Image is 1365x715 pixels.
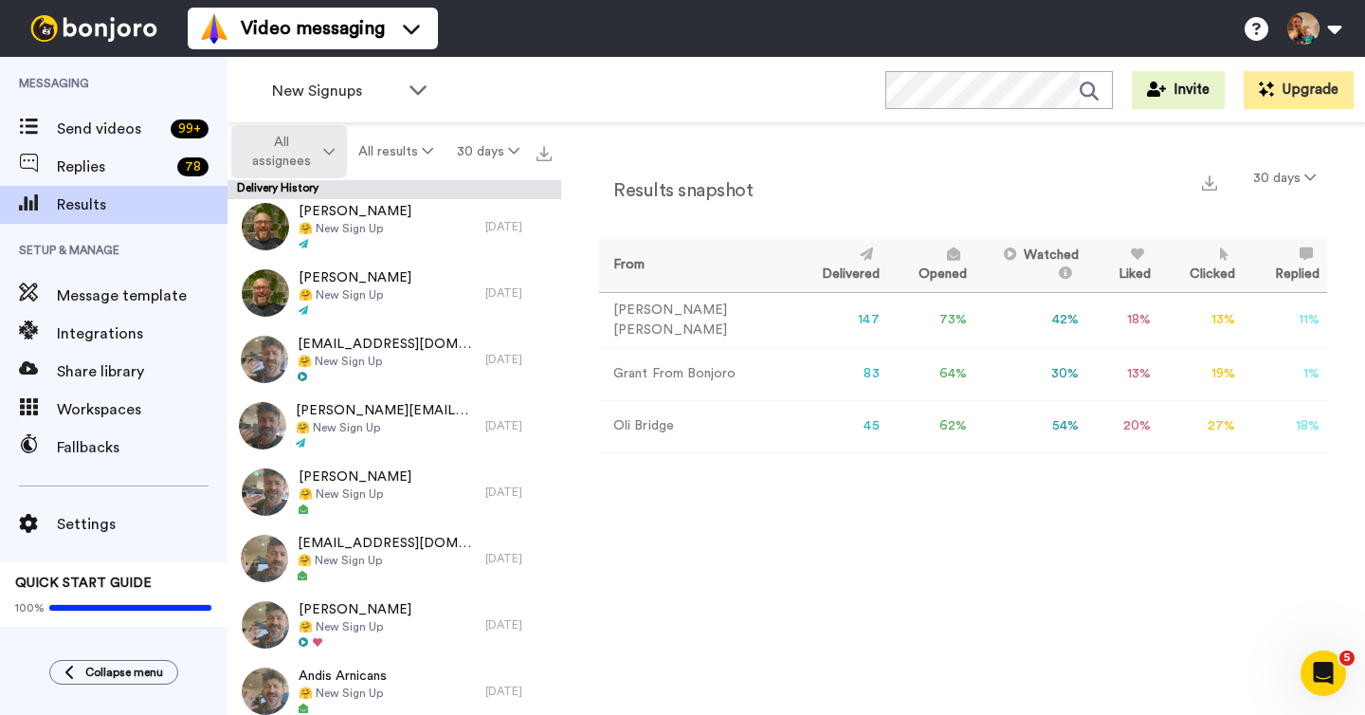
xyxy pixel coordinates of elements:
[485,418,552,433] div: [DATE]
[790,348,887,400] td: 83
[599,239,790,292] th: From
[1339,651,1355,666] span: 5
[485,285,552,301] div: [DATE]
[537,146,552,161] img: export.svg
[296,420,476,435] span: 🤗 New Sign Up
[599,400,790,452] td: Oli Bridge
[299,268,411,287] span: [PERSON_NAME]
[1086,292,1158,348] td: 18 %
[1158,292,1244,348] td: 13 %
[49,660,178,685] button: Collapse menu
[790,400,887,452] td: 45
[299,686,387,701] span: 🤗 New Sign Up
[485,551,552,566] div: [DATE]
[242,668,289,715] img: b975fa0d-782b-4cb4-ac54-9934f2bfb6e2-thumb.jpg
[227,180,561,199] div: Delivery History
[1086,239,1158,292] th: Liked
[298,354,476,369] span: 🤗 New Sign Up
[445,135,531,169] button: 30 days
[887,292,975,348] td: 73 %
[57,156,170,178] span: Replies
[242,269,289,317] img: bcf4c779-1cfc-456f-8ef1-b215dc6e28ec-thumb.jpg
[1196,168,1223,195] button: Export a summary of each team member’s results that match this filter now.
[85,665,163,680] span: Collapse menu
[15,600,45,615] span: 100%
[296,401,476,420] span: [PERSON_NAME][EMAIL_ADDRESS][PERSON_NAME][DOMAIN_NAME]
[887,239,975,292] th: Opened
[298,553,476,568] span: 🤗 New Sign Up
[531,137,557,166] button: Export all results that match these filters now.
[599,180,753,201] h2: Results snapshot
[299,667,387,686] span: Andis Arnicans
[299,486,411,502] span: 🤗 New Sign Up
[227,592,561,658] a: [PERSON_NAME]🤗 New Sign Up[DATE]
[1243,292,1327,348] td: 11 %
[243,133,319,171] span: All assignees
[599,292,790,348] td: [PERSON_NAME] [PERSON_NAME]
[347,135,446,169] button: All results
[485,617,552,632] div: [DATE]
[57,322,227,345] span: Integrations
[1158,400,1244,452] td: 27 %
[974,239,1086,292] th: Watched
[599,348,790,400] td: Grant From Bonjoro
[57,284,227,307] span: Message template
[1202,175,1217,191] img: export.svg
[1158,348,1244,400] td: 19 %
[57,398,227,421] span: Workspaces
[15,577,152,590] span: QUICK START GUIDE
[298,534,476,553] span: [EMAIL_ADDRESS][DOMAIN_NAME]
[1243,239,1327,292] th: Replied
[1086,400,1158,452] td: 20 %
[299,287,411,302] span: 🤗 New Sign Up
[299,600,411,619] span: [PERSON_NAME]
[242,601,289,649] img: dd01db9f-d148-40f4-8faa-01165edc15c7-thumb.jpg
[57,436,227,459] span: Fallbacks
[227,326,561,393] a: [EMAIL_ADDRESS][DOMAIN_NAME]🤗 New Sign Up[DATE]
[241,15,385,42] span: Video messaging
[57,360,227,383] span: Share library
[171,119,209,138] div: 99 +
[974,348,1086,400] td: 30 %
[239,402,286,449] img: f845263b-4417-4cb0-9555-e042295d252d-thumb.jpg
[227,260,561,326] a: [PERSON_NAME]🤗 New Sign Up[DATE]
[1086,348,1158,400] td: 13 %
[199,13,229,44] img: vm-color.svg
[227,193,561,260] a: [PERSON_NAME]🤗 New Sign Up[DATE]
[298,335,476,354] span: [EMAIL_ADDRESS][DOMAIN_NAME]
[1243,348,1327,400] td: 1 %
[299,619,411,634] span: 🤗 New Sign Up
[57,513,227,536] span: Settings
[231,125,347,178] button: All assignees
[57,118,163,140] span: Send videos
[1158,239,1244,292] th: Clicked
[1244,71,1354,109] button: Upgrade
[1243,400,1327,452] td: 18 %
[485,219,552,234] div: [DATE]
[1301,651,1346,696] iframe: Intercom live chat
[1132,71,1225,109] button: Invite
[299,221,411,236] span: 🤗 New Sign Up
[241,535,288,582] img: 21c2d5dc-63c8-494a-8e3d-b655d29b5aaa-thumb.jpg
[790,292,887,348] td: 147
[242,203,289,250] img: 02d08f1b-6327-45df-bed4-765c3767f8ed-thumb.jpg
[242,468,289,516] img: a85d3c43-95f7-4bc9-bf24-d0784e93909a-thumb.jpg
[227,525,561,592] a: [EMAIL_ADDRESS][DOMAIN_NAME]🤗 New Sign Up[DATE]
[485,352,552,367] div: [DATE]
[974,292,1086,348] td: 42 %
[227,393,561,459] a: [PERSON_NAME][EMAIL_ADDRESS][PERSON_NAME][DOMAIN_NAME]🤗 New Sign Up[DATE]
[299,467,411,486] span: [PERSON_NAME]
[227,459,561,525] a: [PERSON_NAME]🤗 New Sign Up[DATE]
[974,400,1086,452] td: 54 %
[485,485,552,500] div: [DATE]
[241,336,288,383] img: d70e88b6-7df0-4a5b-91f1-6144c8419812-thumb.jpg
[272,80,399,102] span: New Signups
[299,202,411,221] span: [PERSON_NAME]
[485,684,552,699] div: [DATE]
[887,348,975,400] td: 64 %
[887,400,975,452] td: 62 %
[790,239,887,292] th: Delivered
[177,157,209,176] div: 78
[23,15,165,42] img: bj-logo-header-white.svg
